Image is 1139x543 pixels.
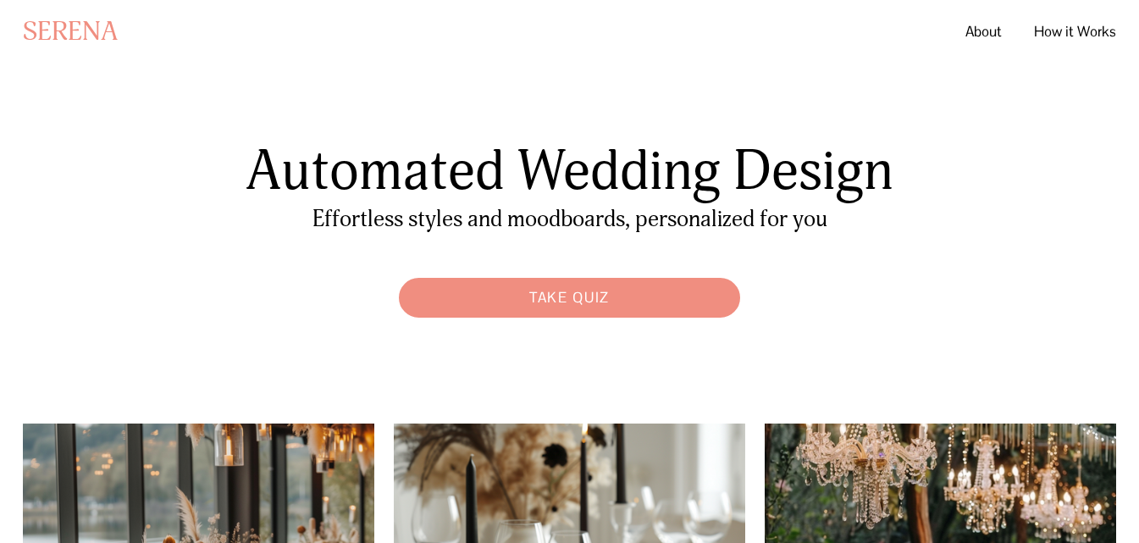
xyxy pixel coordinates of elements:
[965,16,1002,47] a: About
[312,205,827,233] span: Effortless styles and moodboards, personalized for you
[390,269,749,326] a: Take Quiz
[246,137,893,206] span: Automated Wedding Design
[1034,16,1116,47] a: How it Works
[23,15,118,47] a: SERENA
